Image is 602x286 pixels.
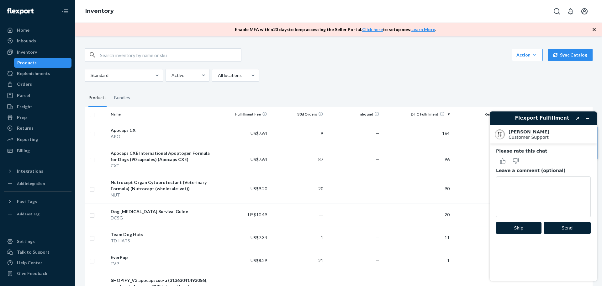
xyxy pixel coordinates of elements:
[251,235,267,240] span: US$7.34
[17,38,36,44] div: Inbounds
[17,260,42,266] div: Help Center
[111,261,211,267] div: EVP
[17,70,50,77] div: Replenishments
[171,72,172,78] input: Active
[248,212,267,217] span: US$10.49
[111,127,211,133] div: Apocaps CX
[88,89,107,107] div: Products
[17,104,32,110] div: Freight
[17,181,45,186] div: Add Integration
[516,52,538,58] div: Action
[251,157,267,162] span: US$7.64
[4,209,71,219] a: Add Fast Tag
[14,58,72,68] a: Products
[4,79,71,89] a: Orders
[214,107,270,122] th: Fulfillment Fee
[17,125,34,131] div: Returns
[17,211,40,217] div: Add Fast Tag
[270,122,326,145] td: 9
[100,49,241,61] input: Search inventory by name or sku
[111,254,211,261] div: EverPup
[362,27,383,32] a: Click here
[4,25,71,35] a: Home
[17,148,30,154] div: Billing
[4,166,71,176] button: Integrations
[270,107,326,122] th: 30d Orders
[4,112,71,122] a: Prep
[111,238,211,244] div: TD-HATS
[270,226,326,249] td: 1
[512,49,543,61] button: Action
[4,258,71,268] a: Help Center
[14,4,27,10] span: Chat
[80,2,119,20] ol: breadcrumbs
[111,163,211,169] div: CXE
[270,203,326,226] td: ―
[85,8,114,14] a: Inventory
[4,179,71,189] a: Add Integration
[111,150,211,163] div: Apocaps CXE International Apoptogen Formula for Dogs (90 capsules) (Apocaps CXE)
[376,186,379,191] span: —
[7,8,34,14] img: Flexport logo
[4,102,71,112] a: Freight
[17,92,30,99] div: Parcel
[270,174,326,203] td: 20
[17,49,37,55] div: Inventory
[17,168,43,174] div: Integrations
[59,5,71,18] button: Close Navigation
[551,5,563,18] button: Open Search Box
[4,123,71,133] a: Returns
[4,146,71,156] a: Billing
[376,258,379,263] span: —
[4,197,71,207] button: Fast Tags
[17,136,38,143] div: Reporting
[111,179,211,192] div: Nutrocept Organ Cytoprotectant (Veterinary Formula) (Nutrocept (wholesale-vet))
[4,68,71,78] a: Replenishments
[4,90,71,100] a: Parcel
[17,238,35,245] div: Settings
[382,107,452,122] th: DTC Fulfillment
[4,36,71,46] a: Inbounds
[111,192,211,198] div: NUT
[382,122,452,145] td: 164
[485,106,602,286] iframe: Find more information here
[376,212,379,217] span: —
[452,107,522,122] th: Reserve Storage
[382,145,452,174] td: 96
[564,5,577,18] button: Open notifications
[17,198,37,205] div: Fast Tags
[4,268,71,278] button: Give Feedback
[17,27,29,33] div: Home
[4,47,71,57] a: Inventory
[578,5,591,18] button: Open account menu
[382,226,452,249] td: 11
[235,26,436,33] p: Enable MFA within 23 days to keep accessing the Seller Portal. to setup now. .
[382,203,452,226] td: 20
[411,27,435,32] a: Learn More
[4,247,71,257] button: Talk to Support
[376,235,379,240] span: —
[270,145,326,174] td: 87
[90,72,91,78] input: Standard
[548,49,593,61] button: Sync Catalog
[111,231,211,238] div: Team Dog Hats
[111,215,211,221] div: DCSG
[17,60,37,66] div: Products
[111,133,211,140] div: APO
[17,114,27,121] div: Prep
[217,72,218,78] input: All locations
[114,89,130,107] div: Bundles
[270,249,326,272] td: 21
[376,157,379,162] span: —
[382,174,452,203] td: 90
[17,81,32,87] div: Orders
